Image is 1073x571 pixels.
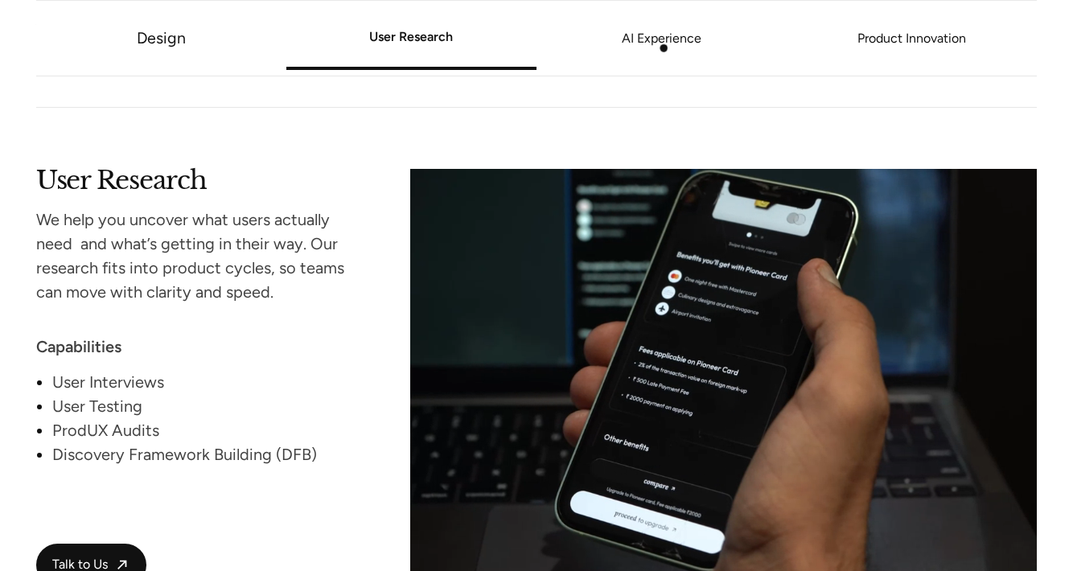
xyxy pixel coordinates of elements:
h2: User Research [36,169,349,191]
a: User Research [286,32,536,42]
div: Discovery Framework Building (DFB) [52,442,349,466]
div: User Testing [52,394,349,418]
div: Capabilities [36,335,349,359]
div: User Interviews [52,370,349,394]
a: Product Innovation [787,34,1037,43]
div: ProdUX Audits [52,418,349,442]
a: Design [137,28,186,47]
div: We help you uncover what users actually need and what’s getting in their way. Our research fits i... [36,207,349,304]
a: AI Experience [536,34,787,43]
